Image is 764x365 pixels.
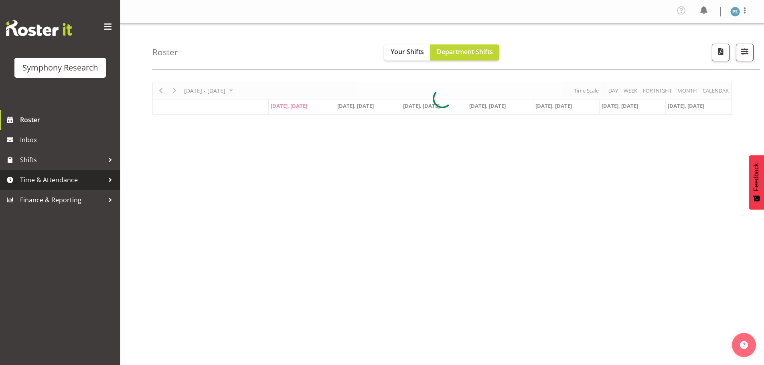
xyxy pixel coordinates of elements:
img: Rosterit website logo [6,20,72,36]
span: Time & Attendance [20,174,104,186]
span: Your Shifts [391,47,424,56]
img: paul-s-stoneham1982.jpg [730,7,740,16]
button: Your Shifts [384,44,430,60]
button: Department Shifts [430,44,499,60]
button: Download a PDF of the roster according to the set date range. [712,44,730,61]
h4: Roster [152,48,178,57]
button: Feedback - Show survey [749,155,764,210]
span: Roster [20,114,116,126]
span: Shifts [20,154,104,166]
span: Feedback [753,163,760,191]
span: Department Shifts [437,47,493,56]
button: Filter Shifts [736,44,754,61]
img: help-xxl-2.png [740,341,748,349]
span: Finance & Reporting [20,194,104,206]
div: Symphony Research [22,62,98,74]
span: Inbox [20,134,116,146]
